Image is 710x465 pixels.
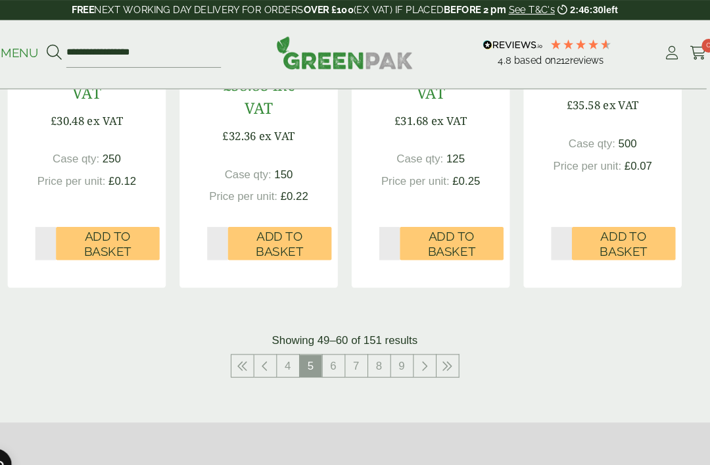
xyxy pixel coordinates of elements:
span: Case qty: [77,145,122,157]
span: £38.83 [239,70,283,90]
button: Add to Basket [408,216,506,247]
span: 500 [615,131,633,142]
span: Based on [516,52,556,62]
span: Price per unit: [390,166,455,178]
span: Price per unit: [62,166,128,178]
button: Open CMP widget [7,427,38,458]
a: 8 [377,337,398,358]
span: £30.48 [75,107,107,122]
span: 125 [452,145,469,157]
a: See T&C's [511,4,555,14]
span: 2:46:30 [569,4,601,14]
i: Cart [683,44,699,57]
span: ex VAT [273,122,308,136]
span: 250 [124,145,142,157]
span: 0 [695,37,708,50]
div: 4.79 Stars [550,36,609,48]
span: Case qty: [404,145,449,157]
span: 150 [288,160,306,171]
a: 4 [291,337,312,358]
span: Case qty: [241,160,285,171]
button: Add to Basket [80,216,179,247]
span: reviews [569,52,602,62]
span: £0.07 [621,152,648,163]
span: ex VAT [110,107,144,122]
span: Case qty: [568,131,613,142]
span: £0.22 [294,181,320,192]
span: Price per unit: [226,181,291,192]
a: 9 [399,337,420,358]
span: £0.12 [130,166,156,178]
span: 5 [312,337,333,358]
strong: FREE [95,4,116,14]
span: £32.36 [239,122,271,136]
p: Showing 49–60 of 151 results [286,316,425,331]
p: Menu [11,43,64,59]
i: My Account [659,44,675,57]
span: Add to Basket [417,218,497,246]
span: Price per unit: [554,152,619,163]
span: 212 [556,52,569,62]
span: 4.8 [501,52,516,62]
span: inc VAT [260,70,308,112]
span: inc VAT [423,56,471,97]
strong: BEFORE 2 pm [449,4,508,14]
span: £0.25 [458,166,484,178]
img: REVIEWS.io [486,38,544,47]
a: 0 [683,41,699,61]
span: ex VAT [437,107,471,122]
span: Add to Basket [580,218,661,246]
span: £31.68 [402,107,435,122]
img: GreenPak Supplies [290,34,420,66]
strong: OVER £100 [316,4,364,14]
span: Add to Basket [253,218,333,246]
a: 7 [356,337,377,358]
span: Add to Basket [89,218,170,246]
span: £35.58 [566,93,598,107]
button: Add to Basket [571,216,670,247]
span: inc VAT [96,56,144,97]
a: 6 [334,337,355,358]
span: left [602,4,615,14]
button: Add to Basket [244,216,343,247]
span: ex VAT [601,93,635,107]
a: Menu [11,43,64,56]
